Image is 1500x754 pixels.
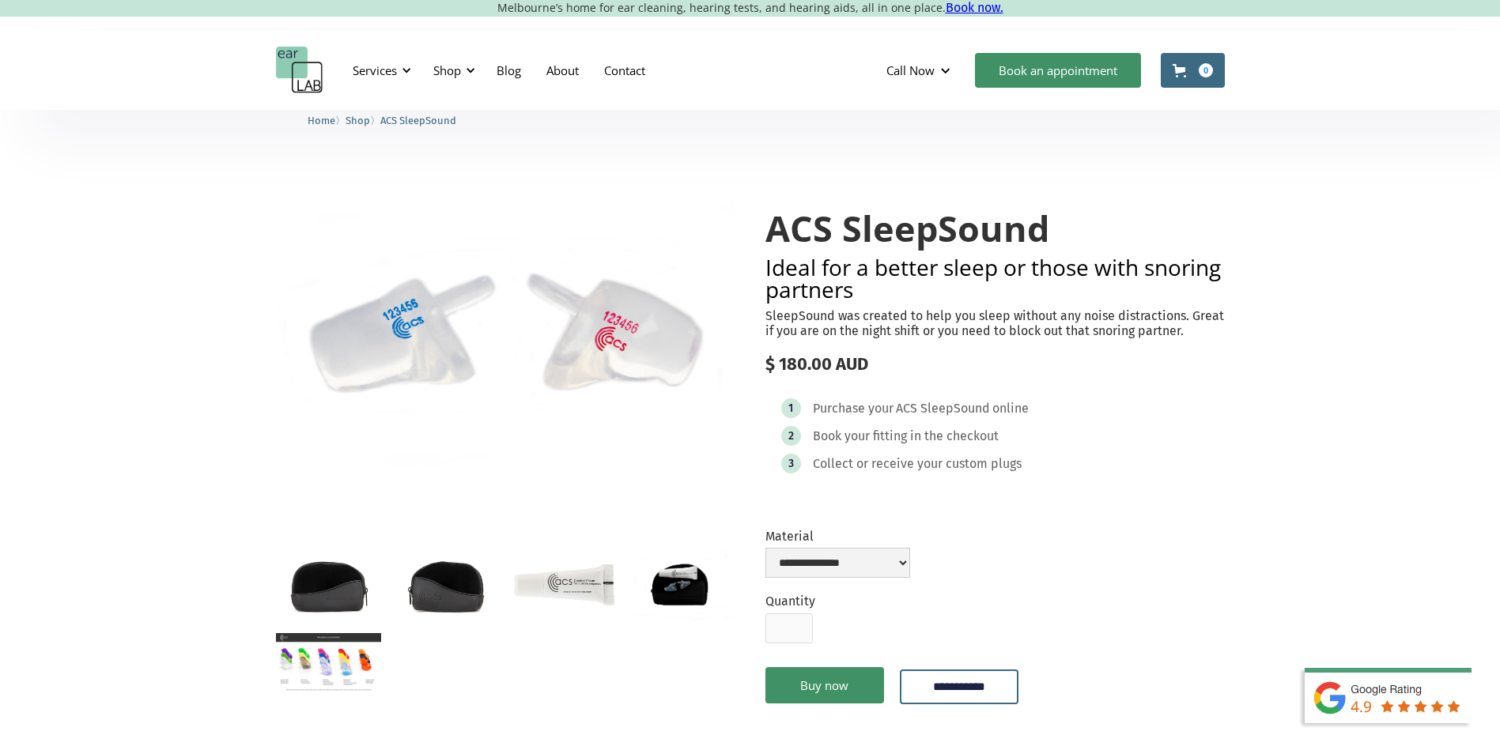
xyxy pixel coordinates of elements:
a: open lightbox [276,633,381,692]
li: 〉 [346,112,380,129]
div: ACS SleepSound [896,401,990,417]
a: open lightbox [394,550,499,620]
div: Purchase your [813,401,894,417]
a: Open cart [1161,53,1225,88]
a: Book an appointment [975,53,1141,88]
div: Collect or receive your custom plugs [813,456,1022,472]
div: 2 [788,430,794,442]
div: Shop [424,47,480,94]
a: open lightbox [276,550,381,620]
p: SleepSound was created to help you sleep without any noise distractions. Great if you are on the ... [765,308,1225,338]
h1: ACS SleepSound [765,209,1225,248]
h2: Ideal for a better sleep or those with snoring partners [765,256,1225,300]
span: ACS SleepSound [380,115,456,126]
a: open lightbox [276,177,735,496]
div: online [992,401,1029,417]
label: Quantity [765,594,815,609]
li: 〉 [308,112,346,129]
a: About [534,47,591,93]
div: Services [343,47,416,94]
div: Services [353,62,397,78]
div: 0 [1199,63,1213,77]
a: open lightbox [629,550,735,620]
a: Blog [484,47,534,93]
a: ACS SleepSound [380,112,456,127]
div: 1 [788,402,793,414]
div: Book your fitting in the checkout [813,428,999,444]
a: Contact [591,47,658,93]
div: 3 [788,458,794,469]
span: Shop [346,115,370,126]
a: Buy now [765,667,884,703]
a: Home [308,112,335,127]
label: Material [765,529,910,544]
a: home [276,47,323,94]
div: Call Now [886,62,935,78]
span: Home [308,115,335,126]
div: Call Now [874,47,967,94]
div: Shop [433,62,461,78]
div: $ 180.00 AUD [765,354,1225,375]
img: ACS SleepSound [276,177,735,496]
a: Shop [346,112,370,127]
a: open lightbox [512,550,617,620]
